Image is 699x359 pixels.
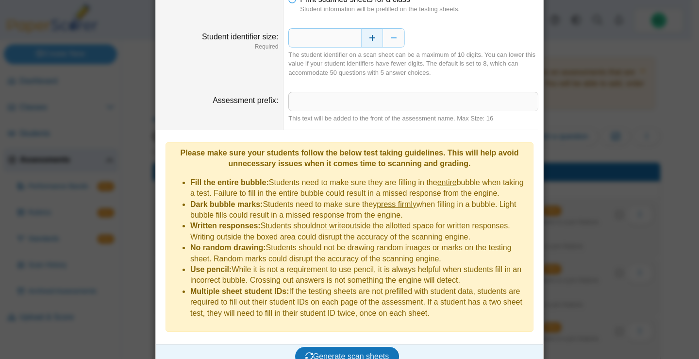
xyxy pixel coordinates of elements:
li: While it is not a requirement to use pencil, it is always helpful when students fill in an incorr... [190,264,528,286]
b: Dark bubble marks: [190,200,263,208]
dfn: Student information will be prefilled on the testing sheets. [300,5,538,14]
u: not write [316,222,345,230]
label: Assessment prefix [213,96,278,104]
u: entire [437,178,457,187]
dfn: Required [161,43,278,51]
li: Students need to make sure they are filling in the bubble when taking a test. Failure to fill in ... [190,177,528,199]
label: Student identifier size [202,33,278,41]
li: Students should not be drawing random images or marks on the testing sheet. Random marks could di... [190,242,528,264]
b: Use pencil: [190,265,232,274]
u: press firmly [377,200,416,208]
b: Please make sure your students follow the below test taking guidelines. This will help avoid unne... [180,149,518,168]
div: The student identifier on a scan sheet can be a maximum of 10 digits. You can lower this value if... [288,51,538,77]
b: Multiple sheet student IDs: [190,287,289,295]
b: No random drawing: [190,243,266,252]
button: Increase [361,28,383,48]
b: Fill the entire bubble: [190,178,269,187]
li: If the testing sheets are not prefilled with student data, students are required to fill out thei... [190,286,528,319]
div: This text will be added to the front of the assessment name. Max Size: 16 [288,114,538,123]
li: Students should outside the allotted space for written responses. Writing outside the boxed area ... [190,221,528,242]
b: Written responses: [190,222,261,230]
li: Students need to make sure they when filling in a bubble. Light bubble fills could result in a mi... [190,199,528,221]
button: Decrease [383,28,405,48]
